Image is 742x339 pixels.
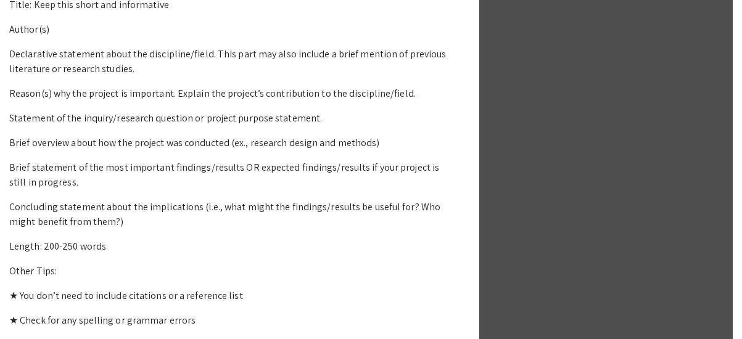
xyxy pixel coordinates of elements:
[9,86,458,101] p: Reason(s) why the project is important. Explain the project’s contribution to the discipline/field.
[9,200,458,229] p: Concluding statement about the implications (i.e., what might the findings/results be useful for?...
[9,47,458,76] p: Declarative statement about the discipline/field. This part may also include a brief mention of p...
[9,288,458,303] p: ★ You don’t need to include citations or a reference list
[9,160,458,190] p: Brief statement of the most important findings/results OR expected findings/results if your proje...
[9,111,458,126] p: Statement of the inquiry/research question or project purpose statement.
[9,284,52,330] iframe: Chat
[9,136,458,150] p: Brief overview about how the project was conducted (ex., research design and methods)
[9,313,458,328] p: ★ Check for any spelling or grammar errors
[9,22,458,37] p: Author(s)
[9,264,458,279] p: Other Tips:
[9,239,458,254] p: Length: 200-250 words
